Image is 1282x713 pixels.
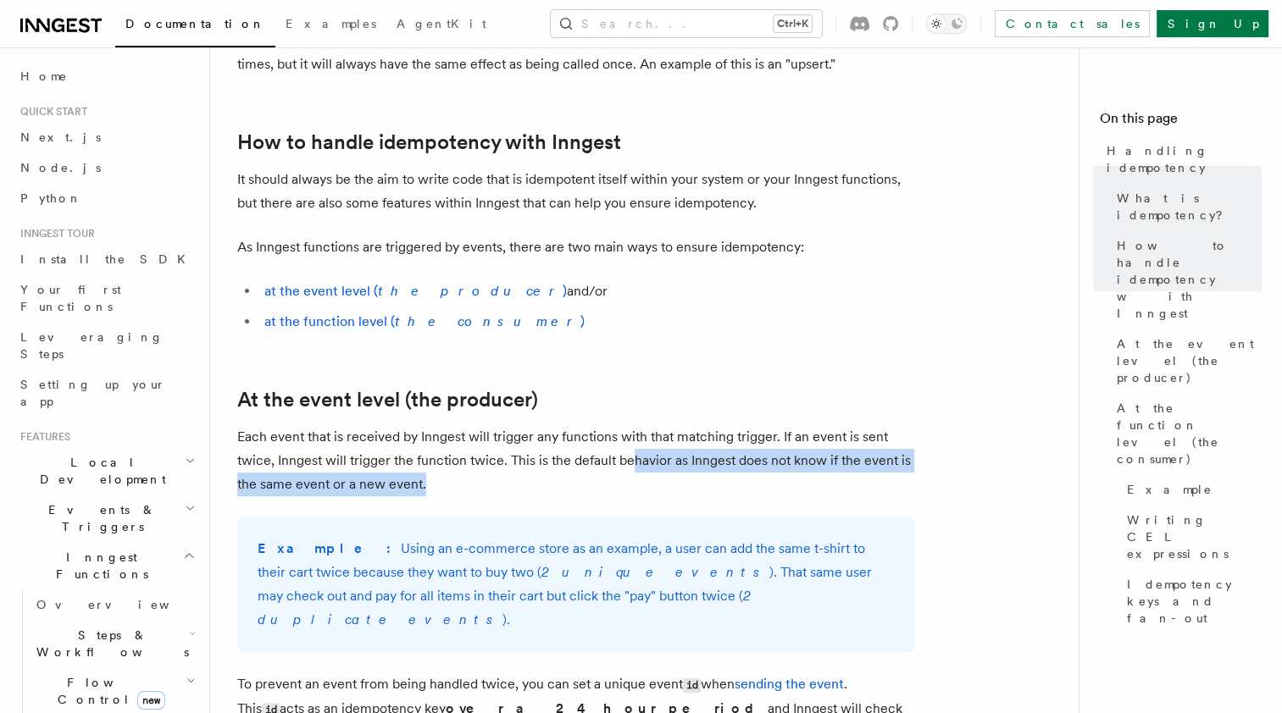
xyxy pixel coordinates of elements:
span: Example [1127,481,1213,498]
span: Features [14,430,70,444]
a: At the event level (the producer) [1110,329,1262,393]
a: How to handle idempotency with Inngest [237,130,621,154]
a: Sign Up [1157,10,1268,37]
span: Inngest tour [14,227,95,240]
button: Search...Ctrl+K [551,10,822,37]
button: Inngest Functions [14,542,199,589]
span: Events & Triggers [14,501,185,535]
strong: Example: [258,540,401,556]
a: at the function level (the consumer) [264,313,585,329]
a: Writing CEL expressions [1120,505,1262,569]
button: Events & Triggers [14,495,199,542]
span: Your first Functions [20,283,121,313]
span: Python [20,191,82,205]
span: Handling idempotency [1107,142,1262,176]
button: Local Development [14,447,199,495]
em: the producer [378,283,563,299]
a: Contact sales [995,10,1150,37]
a: How to handle idempotency with Inngest [1110,230,1262,329]
span: At the function level (the consumer) [1117,400,1262,467]
a: What is idempotency? [1110,183,1262,230]
a: Documentation [115,5,275,47]
button: Steps & Workflows [30,620,199,667]
a: Examples [275,5,386,46]
a: Handling idempotency [1100,135,1262,183]
a: At the event level (the producer) [237,388,538,412]
span: Examples [286,17,376,30]
span: What is idempotency? [1117,190,1262,224]
span: Quick start [14,105,87,119]
a: Overview [30,589,199,620]
span: Flow Control [30,674,186,708]
span: Node.js [20,161,101,174]
a: Idempotency keys and fan-out [1120,569,1262,633]
p: Using an e-commerce store as an example, a user can add the same t-shirt to their cart twice beca... [258,537,895,632]
a: Example [1120,474,1262,505]
span: Local Development [14,454,185,488]
span: Documentation [125,17,265,30]
p: Each event that is received by Inngest will trigger any functions with that matching trigger. If ... [237,425,915,496]
span: new [137,691,165,710]
span: Writing CEL expressions [1127,511,1262,562]
p: It should always be the aim to write code that is idempotent itself within your system or your In... [237,168,915,215]
span: Home [20,68,68,85]
em: 2 unique events [541,564,769,580]
span: Install the SDK [20,252,196,266]
code: id [683,678,701,693]
span: Setting up your app [20,378,166,408]
a: At the function level (the consumer) [1110,393,1262,474]
span: Leveraging Steps [20,330,164,361]
a: Your first Functions [14,274,199,322]
a: Leveraging Steps [14,322,199,369]
a: sending the event [735,676,844,692]
a: Setting up your app [14,369,199,417]
span: Next.js [20,130,101,144]
a: Node.js [14,152,199,183]
p: As Inngest functions are triggered by events, there are two main ways to ensure idempotency: [237,235,915,259]
kbd: Ctrl+K [774,15,812,32]
span: Steps & Workflows [30,627,189,660]
span: Inngest Functions [14,549,183,583]
button: Toggle dark mode [926,14,967,34]
a: Home [14,61,199,91]
em: the consumer [395,313,580,329]
a: AgentKit [386,5,497,46]
a: Python [14,183,199,213]
span: How to handle idempotency with Inngest [1117,237,1262,322]
a: Next.js [14,122,199,152]
li: and/or [259,279,915,303]
span: Idempotency keys and fan-out [1127,576,1262,627]
span: AgentKit [397,17,486,30]
a: Install the SDK [14,244,199,274]
a: at the event level (the producer) [264,283,567,299]
h4: On this page [1100,108,1262,135]
span: At the event level (the producer) [1117,335,1262,386]
span: Overview [36,598,211,611]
